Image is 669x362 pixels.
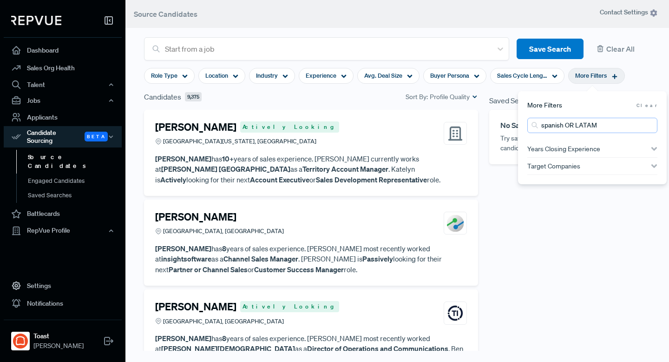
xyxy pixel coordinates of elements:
button: Years Closing Experience [527,141,657,157]
strong: Director of Operations and Communications [307,344,448,353]
img: Toast [13,334,28,349]
span: Clear [636,102,657,109]
h6: No Saved Search, yet [500,121,639,130]
span: [PERSON_NAME] [33,341,84,351]
button: Jobs [4,93,122,108]
span: 9,375 [185,92,202,102]
h4: [PERSON_NAME] [155,121,236,133]
a: Battlecards [4,205,122,223]
img: Transportation Insight [447,305,464,322]
button: Save Search [517,39,584,60]
strong: [PERSON_NAME][DEMOGRAPHIC_DATA] [161,344,295,353]
strong: insightsoftware [161,254,211,263]
span: Buyer Persona [430,71,469,80]
span: [GEOGRAPHIC_DATA], [GEOGRAPHIC_DATA] [163,227,284,235]
img: RepVue [11,16,61,25]
strong: Sales Development Representative [316,175,427,184]
a: Notifications [4,295,122,312]
span: Source Candidates [134,9,197,19]
strong: Partner or Channel Sales [169,265,248,274]
a: ToastToast[PERSON_NAME] [4,320,122,355]
div: Candidate Sourcing [4,126,122,147]
button: Talent [4,77,122,93]
a: Saved Searches [16,188,134,203]
a: Source Candidates [16,150,134,174]
button: Clear All [591,39,650,60]
strong: Passively [362,254,393,263]
strong: 10+ [222,154,234,163]
span: Beta [85,132,108,141]
strong: Territory Account Manager [302,164,388,174]
strong: 8 [222,334,226,343]
span: Target Companies [527,162,580,170]
span: Actively Looking [240,121,339,133]
span: [GEOGRAPHIC_DATA], [GEOGRAPHIC_DATA] [163,317,284,326]
button: RepVue Profile [4,223,122,239]
span: Experience [306,71,336,80]
p: Try saving a search to be notified when new candidates match your criteria! [500,134,639,153]
span: More Filters [575,71,607,80]
span: Profile Quality [430,92,470,102]
input: Search Candidates [527,118,657,133]
a: Engaged Candidates [16,174,134,188]
span: Contact Settings [600,7,658,17]
p: has years of sales experience. [PERSON_NAME] currently works at as a . Katelyn is looking for the... [155,154,467,185]
strong: Customer Success Manager [254,265,344,274]
span: Sales Cycle Length [497,71,547,80]
strong: Toast [33,331,84,341]
p: has years of sales experience. [PERSON_NAME] most recently worked at as a . [PERSON_NAME] is look... [155,243,467,275]
strong: Actively [160,175,186,184]
span: Industry [256,71,278,80]
strong: [PERSON_NAME] [155,244,211,253]
a: Settings [4,277,122,295]
span: Years Closing Experience [527,145,600,153]
strong: [PERSON_NAME] [155,154,211,163]
span: Role Type [151,71,177,80]
a: Dashboard [4,41,122,59]
strong: [PERSON_NAME] [GEOGRAPHIC_DATA] [161,164,290,174]
span: Saved Searches [489,95,541,106]
span: Actively Looking [240,301,339,312]
h4: [PERSON_NAME] [155,211,236,223]
strong: Channel Sales Manager [223,254,298,263]
div: Sort By: [406,92,478,102]
span: Avg. Deal Size [364,71,402,80]
span: Candidates [144,91,181,102]
span: Location [205,71,228,80]
strong: [PERSON_NAME] [155,334,211,343]
span: [GEOGRAPHIC_DATA][US_STATE], [GEOGRAPHIC_DATA] [163,137,316,146]
img: insightsoftware [447,215,464,232]
h4: [PERSON_NAME] [155,301,236,313]
span: More Filters [527,101,562,110]
button: Candidate Sourcing Beta [4,126,122,147]
a: Applicants [4,108,122,126]
a: Sales Org Health [4,59,122,77]
strong: Account Executive [250,175,309,184]
button: Target Companies [527,158,657,174]
strong: 8 [222,244,226,253]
